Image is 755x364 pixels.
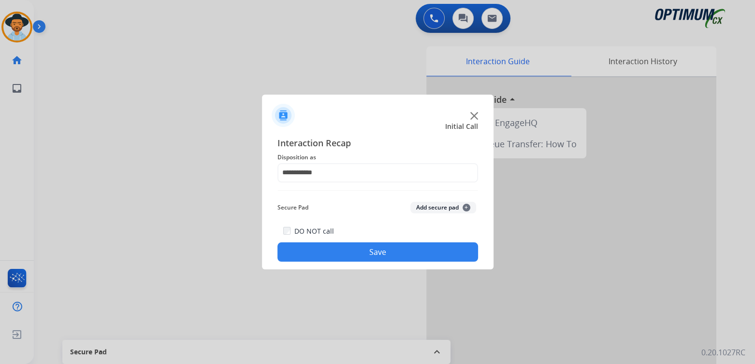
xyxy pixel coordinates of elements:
[277,190,478,191] img: contact-recap-line.svg
[294,226,334,236] label: DO NOT call
[277,136,478,152] span: Interaction Recap
[410,202,476,213] button: Add secure pad+
[277,152,478,163] span: Disposition as
[277,202,308,213] span: Secure Pad
[701,347,745,358] p: 0.20.1027RC
[463,204,470,211] span: +
[445,122,478,131] span: Initial Call
[272,104,295,127] img: contactIcon
[277,242,478,262] button: Save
